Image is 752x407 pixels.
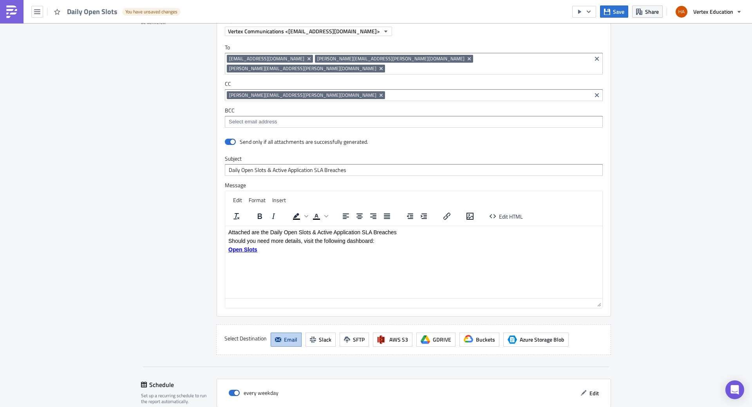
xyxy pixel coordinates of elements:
button: GDRIVE [416,333,456,347]
span: Buckets [476,335,495,344]
button: Remove Tag [378,91,385,99]
button: Remove Tag [466,55,473,63]
img: Avatar [675,5,688,18]
div: Text color [310,211,329,222]
span: Azure Storage Blob [508,335,517,344]
button: Increase indent [417,211,430,222]
span: SFTP [353,335,365,344]
input: Select em ail add ress [227,118,600,126]
button: Slack [305,333,336,347]
span: Daily Open Slots [67,7,118,16]
span: Edit [233,196,242,204]
button: Clear selected items [592,90,602,100]
button: Insert/edit image [463,211,477,222]
button: Share [632,5,663,18]
label: Message [225,182,603,189]
button: Vertex Communications <[EMAIL_ADDRESS][DOMAIN_NAME]> [225,27,392,36]
span: AWS S3 [389,335,408,344]
span: [EMAIL_ADDRESS][DOMAIN_NAME] [229,56,304,62]
button: Insert/edit link [440,211,454,222]
label: CC [225,80,603,87]
button: Remove Tag [306,55,313,63]
button: Save [600,5,628,18]
span: GDRIVE [433,335,451,344]
button: Azure Storage BlobAzure Storage Blob [503,333,569,347]
button: Align center [353,211,366,222]
button: Justify [380,211,394,222]
button: Bold [253,211,266,222]
iframe: Rich Text Area [225,226,602,298]
label: Select Destination [224,333,267,344]
div: Background color [290,211,309,222]
span: Share [645,7,659,16]
img: PushMetrics [5,5,18,18]
button: Align left [339,211,352,222]
button: Clear selected items [592,54,602,63]
span: [PERSON_NAME][EMAIL_ADDRESS][PERSON_NAME][DOMAIN_NAME] [229,92,376,98]
button: SFTP [340,333,369,347]
button: Align right [367,211,380,222]
label: Subject [225,155,603,162]
span: Azure Storage Blob [520,335,564,344]
div: Set up a recurring schedule to run the report automatically. [141,393,211,405]
button: Vertex Education [671,3,746,20]
span: You have unsaved changes [125,9,177,15]
span: Edit HTML [499,212,523,220]
button: Clear formatting [230,211,243,222]
button: Edit [577,387,603,399]
span: Save [613,7,624,16]
div: Define where should your report be delivered. [141,13,207,25]
span: Insert [272,196,286,204]
button: Edit HTML [486,211,526,222]
button: Remove Tag [378,65,385,72]
span: Email [284,335,297,344]
span: [PERSON_NAME][EMAIL_ADDRESS][PERSON_NAME][DOMAIN_NAME] [229,65,376,72]
span: Edit [589,389,599,397]
div: Open Intercom Messenger [725,380,744,399]
span: Vertex Education [693,7,733,16]
div: Resize [594,298,602,308]
button: AWS S3 [373,333,412,347]
label: BCC [225,107,603,114]
button: Italic [267,211,280,222]
span: Slack [319,335,331,344]
label: From [225,18,611,25]
span: Vertex Communications <[EMAIL_ADDRESS][DOMAIN_NAME]> [228,27,380,35]
button: Email [271,333,302,347]
div: Send only if all attachments are successfully generated. [240,138,368,145]
button: Decrease indent [403,211,417,222]
label: To [225,44,603,51]
span: [PERSON_NAME][EMAIL_ADDRESS][PERSON_NAME][DOMAIN_NAME] [317,56,465,62]
div: every weekday [229,387,278,399]
span: Format [249,196,266,204]
div: Schedule [141,379,217,391]
button: Buckets [459,333,499,347]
